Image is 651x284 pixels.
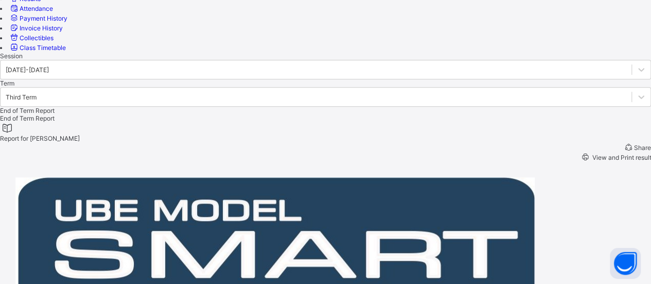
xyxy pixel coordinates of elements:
[9,34,54,42] a: Collectibles
[20,14,67,22] span: Payment History
[6,93,37,101] div: Third Term
[9,5,53,12] a: Attendance
[6,65,49,73] div: [DATE]-[DATE]
[20,5,53,12] span: Attendance
[20,44,66,52] span: Class Timetable
[20,24,63,32] span: Invoice History
[9,24,63,32] a: Invoice History
[634,144,651,152] span: Share
[9,14,67,22] a: Payment History
[20,34,54,42] span: Collectibles
[610,248,641,279] button: Open asap
[9,44,66,52] a: Class Timetable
